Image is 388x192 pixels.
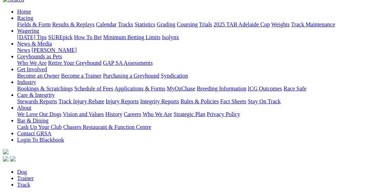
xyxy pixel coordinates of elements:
a: Bookings & Scratchings [17,85,73,92]
a: Vision and Values [63,111,104,117]
a: Cash Up Your Club [17,124,62,130]
a: Trials [199,21,212,27]
a: Careers [124,111,141,117]
img: logo-grsa-white.png [3,149,9,155]
a: Dog [17,169,27,175]
a: Get Involved [17,66,47,72]
a: Results & Replays [52,21,95,27]
a: Statistics [135,21,155,27]
a: Login To Blackbook [17,137,64,143]
a: About [17,105,31,111]
a: Privacy Policy [207,111,240,117]
a: Syndication [161,73,188,79]
a: Grading [157,21,175,27]
div: Greyhounds as Pets [17,60,385,66]
a: We Love Our Dogs [17,111,61,117]
a: Weights [271,21,290,27]
a: [PERSON_NAME] [31,47,77,53]
div: Get Involved [17,73,385,79]
a: Race Safe [284,85,306,92]
a: News & Media [17,41,52,47]
a: How To Bet [74,34,102,40]
a: Retire Your Greyhound [48,60,102,66]
a: Breeding Information [197,85,246,92]
a: Strategic Plan [174,111,205,117]
a: Track Injury Rebate [58,98,104,104]
div: Racing [17,21,385,28]
div: News & Media [17,47,385,53]
a: SUREpick [48,34,72,40]
a: Fact Sheets [220,98,246,104]
a: Care & Integrity [17,92,55,98]
img: facebook.svg [3,156,9,162]
a: Minimum Betting Limits [103,34,160,40]
div: Wagering [17,34,385,41]
a: Greyhounds as Pets [17,53,62,59]
div: About [17,111,385,118]
a: Racing [17,15,33,21]
a: ICG Outcomes [248,85,282,92]
a: Who We Are [17,60,47,66]
a: Home [17,9,31,15]
a: Rules & Policies [180,98,219,104]
a: Who We Are [143,111,172,117]
a: MyOzChase [167,85,195,92]
a: Injury Reports [106,98,139,104]
a: Isolynx [162,34,179,40]
a: Integrity Reports [140,98,179,104]
a: Calendar [96,21,117,27]
a: Stay On Track [248,98,281,104]
div: Bar & Dining [17,124,385,130]
a: Purchasing a Greyhound [103,73,159,79]
a: Trainer [17,175,34,181]
a: Wagering [17,28,39,34]
a: Become an Owner [17,73,60,79]
a: Track Maintenance [291,21,335,27]
a: Fields & Form [17,21,51,27]
a: Track [17,182,30,188]
div: Care & Integrity [17,98,385,105]
a: History [105,111,122,117]
img: twitter.svg [10,156,16,162]
a: Become a Trainer [61,73,102,79]
a: Chasers Restaurant & Function Centre [63,124,151,130]
a: Industry [17,79,36,85]
a: 2025 TAB Adelaide Cup [214,21,270,27]
a: Tracks [118,21,133,27]
a: Coursing [177,21,198,27]
a: Bar & Dining [17,118,48,124]
a: Stewards Reports [17,98,57,104]
a: GAP SA Assessments [103,60,153,66]
a: News [17,47,30,53]
a: [DATE] Tips [17,34,47,40]
a: Applications & Forms [114,85,165,92]
div: Industry [17,85,385,92]
a: Schedule of Fees [74,85,113,92]
a: Contact GRSA [17,130,51,136]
